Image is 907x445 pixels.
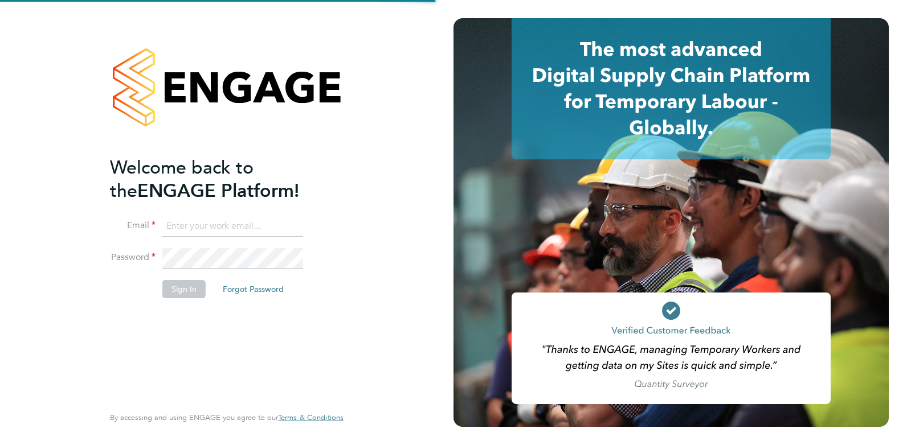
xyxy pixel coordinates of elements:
label: Email [110,220,156,232]
button: Forgot Password [214,280,293,298]
input: Enter your work email... [162,216,303,237]
span: By accessing and using ENGAGE you agree to our [110,413,344,422]
span: Welcome back to the [110,156,254,202]
a: Terms & Conditions [278,413,344,422]
label: Password [110,252,156,263]
button: Sign In [162,280,206,298]
h2: ENGAGE Platform! [110,156,332,203]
